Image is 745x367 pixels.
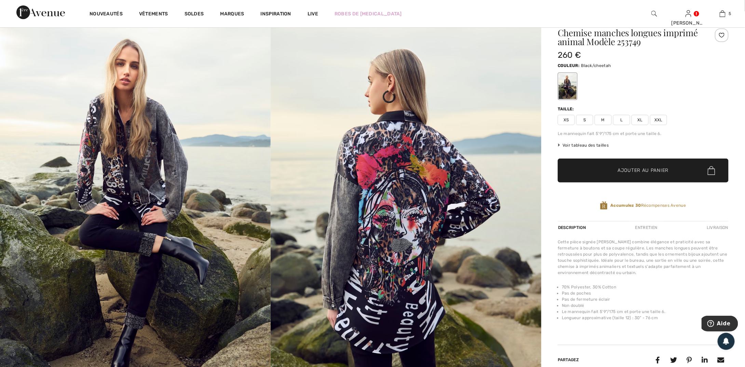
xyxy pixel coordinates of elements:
a: 5 [706,10,739,18]
li: Longueur approximative (taille 12) : 30" - 76 cm [562,315,729,321]
span: 260 € [558,50,581,60]
span: S [576,115,593,125]
a: Vêtements [139,11,168,18]
a: Robes de [MEDICAL_DATA] [335,10,402,17]
li: Pas de fermeture éclair [562,296,729,302]
h1: Chemise manches longues imprimé animal Modèle 253749 [558,28,700,46]
span: 5 [729,11,731,17]
li: Le mannequin fait 5'9"/175 cm et porte une taille 6. [562,309,729,315]
span: Partagez [558,357,579,362]
span: XS [558,115,575,125]
span: Couleur: [558,63,580,68]
div: [PERSON_NAME] [672,19,705,27]
img: 1ère Avenue [16,5,65,19]
span: Récompenses Avenue [610,202,686,208]
a: Soldes [185,11,204,18]
iframe: Ouvre un widget dans lequel vous pouvez trouver plus d’informations [702,316,738,333]
a: Nouveautés [90,11,123,18]
span: Voir tableau des tailles [558,142,609,148]
div: Black/cheetah [559,73,577,99]
button: Ajouter au panier [558,159,729,182]
span: XXL [650,115,667,125]
strong: Accumulez 30 [610,203,641,208]
img: Mes infos [686,10,691,18]
div: Taille: [558,106,575,112]
div: Le mannequin fait 5'9"/175 cm et porte une taille 6. [558,131,729,137]
img: recherche [651,10,657,18]
img: Mon panier [720,10,726,18]
span: Inspiration [261,11,291,18]
a: Marques [220,11,244,18]
li: Pas de poches [562,290,729,296]
a: Live [308,10,318,17]
li: Non doublé [562,302,729,309]
li: 70% Polyester, 30% Cotton [562,284,729,290]
img: Bag.svg [708,166,715,175]
span: Black/cheetah [581,63,611,68]
span: L [613,115,630,125]
div: Livraison [705,221,729,234]
img: Récompenses Avenue [600,201,608,210]
div: Cette pièce signée [PERSON_NAME] combine élégance et praticité avec sa fermeture à boutons et sa ... [558,239,729,276]
div: Description [558,221,587,234]
span: M [595,115,612,125]
span: Ajouter au panier [618,167,669,174]
a: Se connecter [686,10,691,17]
div: Entretien [629,221,663,234]
span: XL [632,115,649,125]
